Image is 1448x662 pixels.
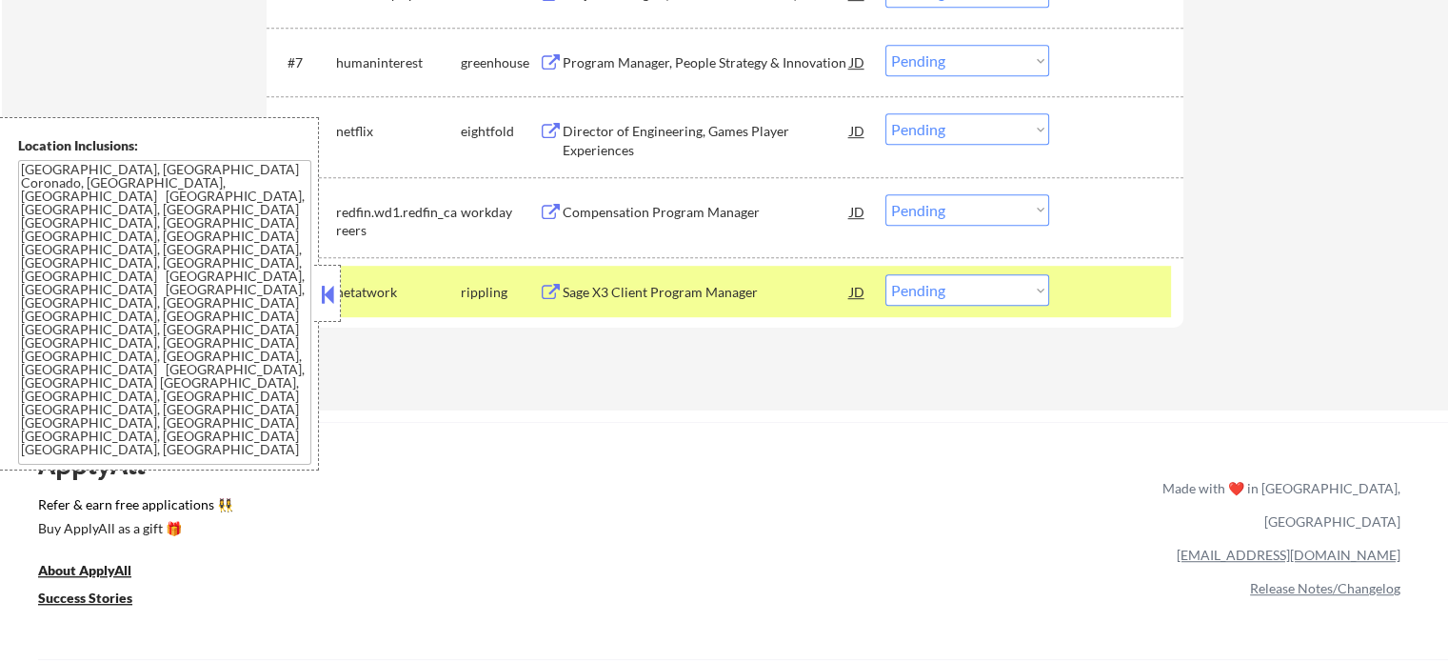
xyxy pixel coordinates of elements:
[563,122,850,159] div: Director of Engineering, Games Player Experiences
[848,113,867,148] div: JD
[461,203,539,222] div: workday
[336,283,461,302] div: netatwork
[461,283,539,302] div: rippling
[1155,471,1400,538] div: Made with ❤️ in [GEOGRAPHIC_DATA], [GEOGRAPHIC_DATA]
[288,53,321,72] div: #7
[336,122,461,141] div: netflix
[336,203,461,240] div: redfin.wd1.redfin_careers
[38,590,132,606] u: Success Stories
[18,136,311,155] div: Location Inclusions:
[563,203,850,222] div: Compensation Program Manager
[38,522,228,535] div: Buy ApplyAll as a gift 🎁
[1177,547,1400,563] a: [EMAIL_ADDRESS][DOMAIN_NAME]
[38,562,131,578] u: About ApplyAll
[848,194,867,229] div: JD
[563,53,850,72] div: Program Manager, People Strategy & Innovation
[38,449,167,481] div: ApplyAll
[563,283,850,302] div: Sage X3 Client Program Manager
[848,45,867,79] div: JD
[38,518,228,542] a: Buy ApplyAll as a gift 🎁
[461,122,539,141] div: eightfold
[38,560,158,584] a: About ApplyAll
[848,274,867,309] div: JD
[461,53,539,72] div: greenhouse
[38,498,764,518] a: Refer & earn free applications 👯‍♀️
[336,53,461,72] div: humaninterest
[38,588,158,612] a: Success Stories
[1250,580,1400,596] a: Release Notes/Changelog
